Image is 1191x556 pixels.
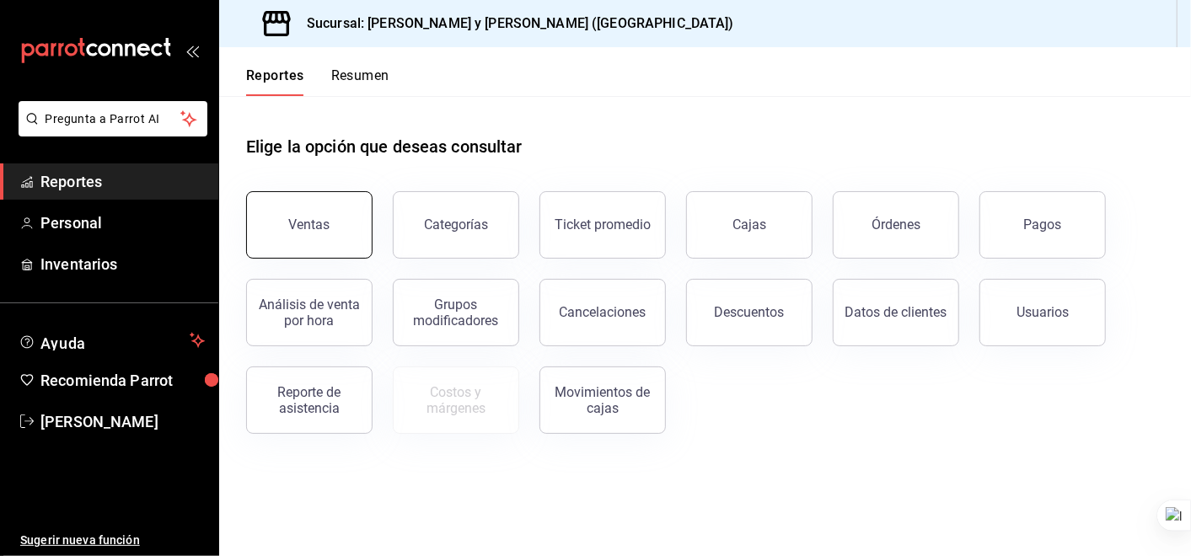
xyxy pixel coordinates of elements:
[539,191,666,259] button: Ticket promedio
[393,191,519,259] button: Categorías
[393,366,519,434] button: Contrata inventarios para ver este reporte
[1017,304,1069,320] div: Usuarios
[20,532,205,549] span: Sugerir nueva función
[40,330,183,350] span: Ayuda
[979,279,1106,346] button: Usuarios
[246,67,389,96] div: navigation tabs
[555,217,651,233] div: Ticket promedio
[560,304,646,320] div: Cancelaciones
[979,191,1106,259] button: Pagos
[393,279,519,346] button: Grupos modificadores
[715,304,785,320] div: Descuentos
[293,13,734,34] h3: Sucursal: [PERSON_NAME] y [PERSON_NAME] ([GEOGRAPHIC_DATA])
[686,191,813,259] button: Cajas
[833,191,959,259] button: Órdenes
[46,110,181,128] span: Pregunta a Parrot AI
[40,170,205,193] span: Reportes
[246,191,373,259] button: Ventas
[732,217,766,233] div: Cajas
[19,101,207,136] button: Pregunta a Parrot AI
[246,279,373,346] button: Análisis de venta por hora
[40,211,205,234] span: Personal
[257,384,362,416] div: Reporte de asistencia
[289,217,330,233] div: Ventas
[246,366,373,434] button: Reporte de asistencia
[40,253,205,275] span: Inventarios
[246,67,304,96] button: Reportes
[686,279,813,346] button: Descuentos
[550,384,655,416] div: Movimientos de cajas
[185,44,199,57] button: open_drawer_menu
[1024,217,1062,233] div: Pagos
[872,217,920,233] div: Órdenes
[424,217,488,233] div: Categorías
[331,67,389,96] button: Resumen
[40,369,205,392] span: Recomienda Parrot
[845,304,947,320] div: Datos de clientes
[40,410,205,433] span: [PERSON_NAME]
[257,297,362,329] div: Análisis de venta por hora
[12,122,207,140] a: Pregunta a Parrot AI
[833,279,959,346] button: Datos de clientes
[539,366,666,434] button: Movimientos de cajas
[246,134,523,159] h1: Elige la opción que deseas consultar
[539,279,666,346] button: Cancelaciones
[404,384,508,416] div: Costos y márgenes
[404,297,508,329] div: Grupos modificadores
